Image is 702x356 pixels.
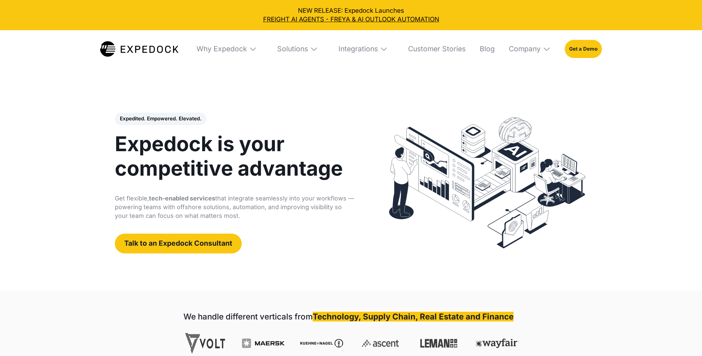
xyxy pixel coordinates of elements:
h1: Expedock is your competitive advantage [115,132,355,181]
a: Get a Demo [565,40,602,58]
div: NEW RELEASE: Expedock Launches [6,6,696,24]
a: Talk to an Expedock Consultant [115,234,242,253]
div: Company [502,30,557,68]
strong: We handle different verticals from [183,312,313,321]
div: Why Expedock [190,30,263,68]
strong: Technology, Supply Chain, Real Estate and Finance [313,312,514,321]
div: Integrations [332,30,394,68]
div: Solutions [277,45,308,53]
div: Why Expedock [197,45,247,53]
p: Get flexible, that integrate seamlessly into your workflows — powering teams with offshore soluti... [115,194,355,220]
div: Solutions [271,30,324,68]
div: Company [509,45,541,53]
a: Customer Stories [402,30,466,68]
a: FREIGHT AI AGENTS - FREYA & AI OUTLOOK AUTOMATION [6,15,696,24]
div: Integrations [338,45,378,53]
a: Blog [473,30,495,68]
strong: tech-enabled services [149,195,215,202]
